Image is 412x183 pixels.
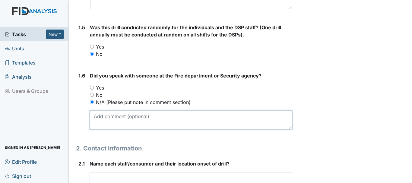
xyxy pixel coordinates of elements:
input: Yes [90,45,94,49]
label: 1.6 [78,72,85,79]
span: Name each staff/consumer and their location onset of drill? [90,161,230,167]
input: No [90,52,94,56]
a: Tasks [5,31,46,38]
span: Analysis [5,72,32,81]
span: Was this drill conducted randomly for the individuals and the DSP staff? (One drill annually must... [90,24,281,38]
button: New [46,30,64,39]
span: Units [5,44,24,53]
span: Sign out [5,171,31,181]
input: Yes [90,86,94,90]
h1: 2. Contact Information [76,144,292,153]
span: Templates [5,58,36,67]
span: Did you speak with someone at the Fire department or Security agency? [90,73,261,79]
label: No [96,91,103,99]
input: N/A (Please put note in comment section) [90,100,94,104]
label: 2.1 [78,160,85,167]
span: Signed in as [PERSON_NAME] [5,143,60,152]
label: N/A (Please put note in comment section) [96,99,191,106]
label: No [96,50,103,58]
label: 1.5 [78,24,85,31]
label: Yes [96,43,104,50]
span: Edit Profile [5,157,37,166]
label: Yes [96,84,104,91]
input: No [90,93,94,97]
